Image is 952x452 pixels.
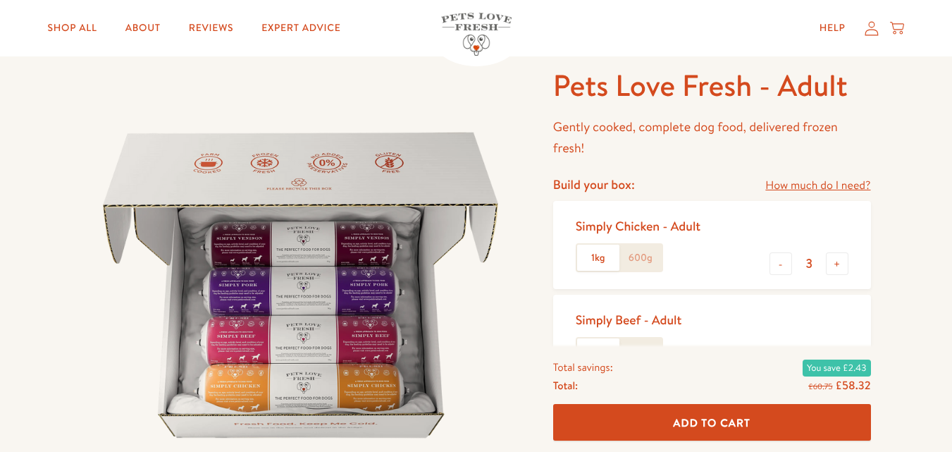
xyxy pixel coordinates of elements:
a: Shop All [37,14,109,42]
img: Pets Love Fresh [441,13,512,56]
a: Expert Advice [250,14,352,42]
label: 600g [619,245,662,271]
label: 1kg [577,245,619,271]
span: Total: [553,376,578,394]
a: How much do I need? [765,176,870,195]
h4: Build your box: [553,176,635,193]
a: Reviews [178,14,245,42]
label: 600g [619,338,662,365]
span: £58.32 [835,377,870,393]
s: £60.75 [808,380,832,391]
div: Simply Chicken - Adult [576,218,700,234]
span: Total savings: [553,358,613,376]
label: 1kg [577,338,619,365]
div: Simply Beef - Adult [576,312,682,328]
span: Add To Cart [673,415,750,429]
button: - [769,252,792,275]
h1: Pets Love Fresh - Adult [553,66,871,105]
a: About [114,14,172,42]
button: Add To Cart [553,404,871,441]
button: + [826,252,848,275]
span: You save £2.43 [803,359,870,376]
a: Help [808,14,857,42]
p: Gently cooked, complete dog food, delivered frozen fresh! [553,116,871,159]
